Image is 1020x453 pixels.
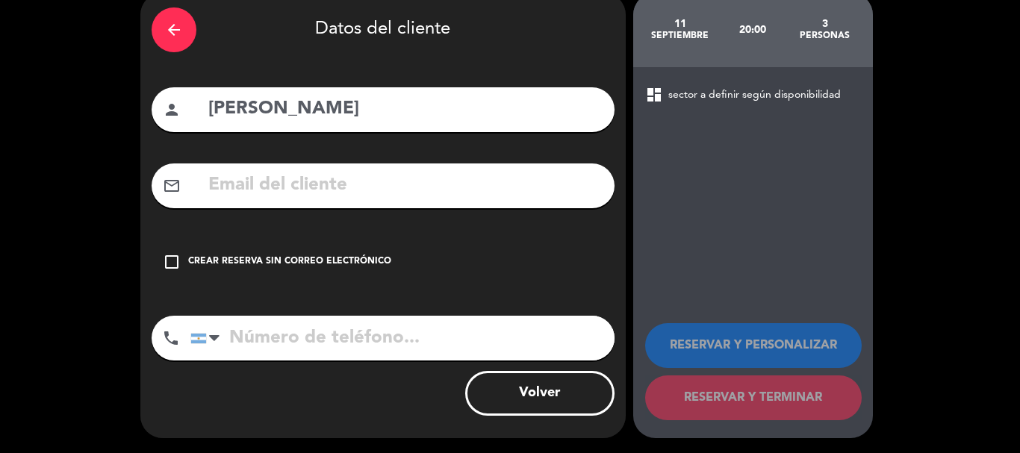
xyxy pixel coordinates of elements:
[645,323,862,368] button: RESERVAR Y PERSONALIZAR
[191,316,226,360] div: Argentina: +54
[668,87,841,104] span: sector a definir según disponibilidad
[789,30,861,42] div: personas
[188,254,391,269] div: Crear reserva sin correo electrónico
[163,101,181,119] i: person
[645,86,663,104] span: dashboard
[207,94,603,125] input: Nombre del cliente
[165,21,183,39] i: arrow_back
[163,253,181,271] i: check_box_outline_blank
[645,375,862,420] button: RESERVAR Y TERMINAR
[716,4,789,56] div: 20:00
[465,371,615,416] button: Volver
[789,18,861,30] div: 3
[163,177,181,195] i: mail_outline
[190,316,615,360] input: Número de teléfono...
[152,4,615,56] div: Datos del cliente
[207,170,603,201] input: Email del cliente
[162,329,180,347] i: phone
[644,18,717,30] div: 11
[644,30,717,42] div: septiembre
